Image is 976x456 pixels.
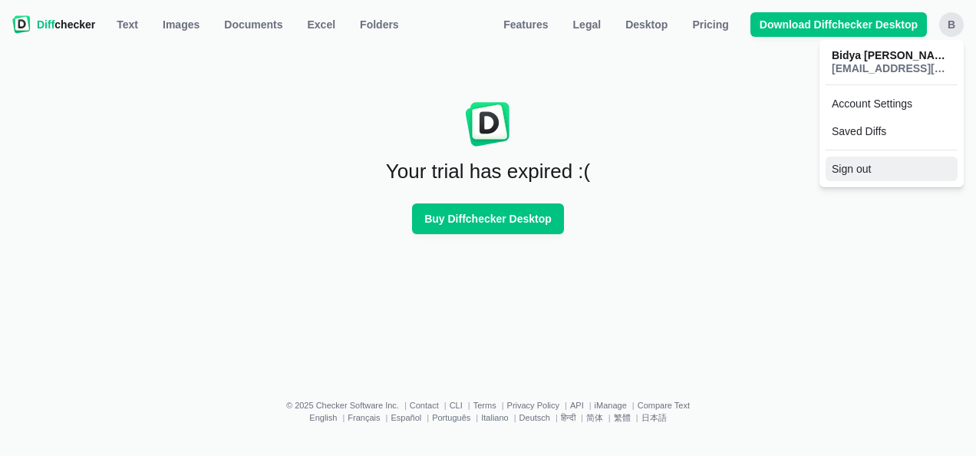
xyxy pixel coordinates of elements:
[473,401,496,410] a: Terms
[153,12,209,37] a: Images
[519,413,550,422] a: Deutsch
[391,413,421,422] a: Español
[215,12,292,37] a: Documents
[298,12,345,37] a: Excel
[160,17,203,32] span: Images
[826,119,958,144] a: Saved Diffs
[570,17,605,32] span: Legal
[507,401,559,410] a: Privacy Policy
[683,12,737,37] a: Pricing
[351,12,408,37] button: Folders
[826,157,958,181] button: Sign out
[641,413,667,422] a: 日本語
[348,413,380,422] a: Français
[832,62,951,75] span: [EMAIL_ADDRESS][DOMAIN_NAME]
[622,17,671,32] span: Desktop
[586,413,603,422] a: 简体
[9,164,967,179] div: Your trial has expired :(
[481,413,508,422] a: Italiano
[689,17,731,32] span: Pricing
[570,401,584,410] a: API
[12,12,95,37] a: Diffchecker
[616,12,677,37] a: Desktop
[939,12,964,37] button: B
[432,413,470,422] a: Português
[494,12,557,37] a: Features
[638,401,690,410] a: Compare Text
[221,17,285,32] span: Documents
[757,17,921,32] span: Download Diffchecker Desktop
[309,413,337,422] a: English
[410,401,439,410] a: Contact
[412,220,564,233] a: Buy Diffchecker Desktop
[595,401,627,410] a: iManage
[421,211,555,226] span: Buy Diffchecker Desktop
[107,12,147,37] a: Text
[465,101,511,147] img: Diffchecker logo
[832,49,951,62] span: Bidya [PERSON_NAME]
[564,12,611,37] a: Legal
[450,401,463,410] a: CLI
[357,17,402,32] span: Folders
[561,413,575,422] a: हिन्दी
[750,12,927,37] a: Download Diffchecker Desktop
[500,17,551,32] span: Features
[37,17,95,32] span: checker
[12,15,31,34] img: Diffchecker logo
[37,18,54,31] span: Diff
[114,17,141,32] span: Text
[305,17,339,32] span: Excel
[826,91,958,116] a: Account Settings
[614,413,631,422] a: 繁體
[286,401,410,410] li: © 2025 Checker Software Inc.
[412,203,564,234] button: Buy Diffchecker Desktop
